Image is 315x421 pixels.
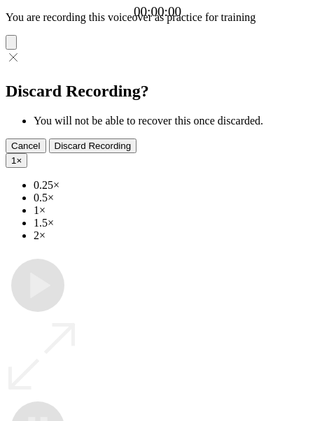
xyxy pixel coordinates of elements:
li: 1.5× [34,217,309,229]
button: Discard Recording [49,138,137,153]
span: 1 [11,155,16,166]
p: You are recording this voiceover as practice for training [6,11,309,24]
li: You will not be able to recover this once discarded. [34,115,309,127]
li: 1× [34,204,309,217]
button: 1× [6,153,27,168]
li: 0.5× [34,192,309,204]
li: 2× [34,229,309,242]
li: 0.25× [34,179,309,192]
a: 00:00:00 [134,4,181,20]
h2: Discard Recording? [6,82,309,101]
button: Cancel [6,138,46,153]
